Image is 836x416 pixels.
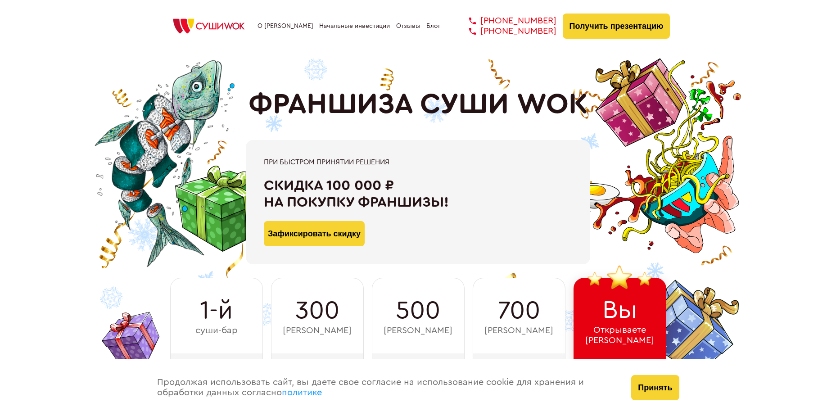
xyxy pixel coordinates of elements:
[170,353,263,386] div: 2011
[498,296,540,325] span: 700
[258,23,313,30] a: О [PERSON_NAME]
[319,23,390,30] a: Начальные инвестиции
[396,23,420,30] a: Отзывы
[264,158,572,166] div: При быстром принятии решения
[249,88,588,121] h1: ФРАНШИЗА СУШИ WOK
[631,375,679,400] button: Принять
[282,388,322,397] a: политике
[396,296,440,325] span: 500
[166,16,252,36] img: СУШИWOK
[271,353,364,386] div: 2014
[195,326,238,336] span: суши-бар
[384,326,452,336] span: [PERSON_NAME]
[295,296,339,325] span: 300
[372,353,465,386] div: 2016
[602,296,637,325] span: Вы
[484,326,553,336] span: [PERSON_NAME]
[563,14,670,39] button: Получить презентацию
[264,221,365,246] button: Зафиксировать скидку
[574,353,666,386] div: 2025
[473,353,565,386] div: 2021
[456,26,556,36] a: [PHONE_NUMBER]
[456,16,556,26] a: [PHONE_NUMBER]
[200,296,233,325] span: 1-й
[585,325,654,346] span: Открываете [PERSON_NAME]
[148,359,623,416] div: Продолжая использовать сайт, вы даете свое согласие на использование cookie для хранения и обрабо...
[426,23,441,30] a: Блог
[264,177,572,211] div: Скидка 100 000 ₽ на покупку франшизы!
[283,326,352,336] span: [PERSON_NAME]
